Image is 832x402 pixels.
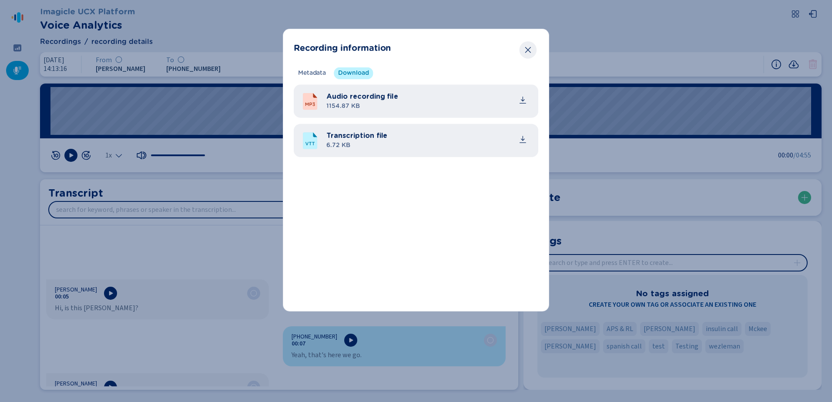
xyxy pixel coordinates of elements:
[514,91,532,109] button: common.download
[518,96,527,104] div: Download file
[518,135,527,144] svg: download
[326,141,387,150] span: 6.72 KB
[326,91,398,102] span: Audio recording file
[519,41,537,59] button: Close
[518,96,527,104] svg: download
[514,131,532,148] button: common.download
[294,40,538,57] header: Recording information
[301,131,320,150] svg: VTTFile
[518,135,527,144] div: Download file
[326,131,387,141] span: Transcription file
[326,131,531,151] div: transcription_20251009_141316_MaureenAllanson-+16193482157.vtt.txt
[298,69,326,77] span: Metadata
[326,91,531,111] div: audio_20251009_141316_MaureenAllanson-+16193482157.mp3
[301,92,320,111] svg: MP3File
[326,102,398,111] span: 1154.87 KB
